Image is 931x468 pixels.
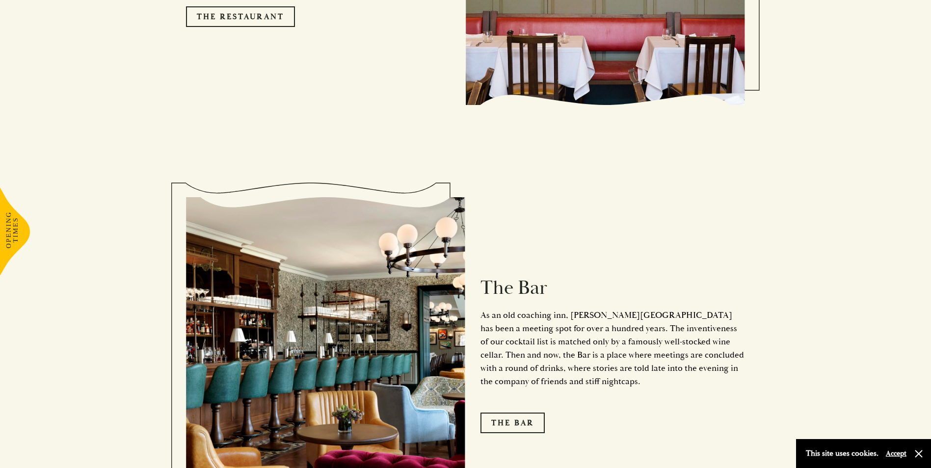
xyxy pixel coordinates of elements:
[914,449,924,459] button: Close and accept
[480,309,745,388] p: As an old coaching inn, [PERSON_NAME][GEOGRAPHIC_DATA] has been a meeting spot for over a hundred...
[480,276,745,300] h2: The Bar
[480,413,545,433] a: The Bar
[886,449,906,458] button: Accept
[806,446,878,461] p: This site uses cookies.
[186,6,295,27] a: The Restaurant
